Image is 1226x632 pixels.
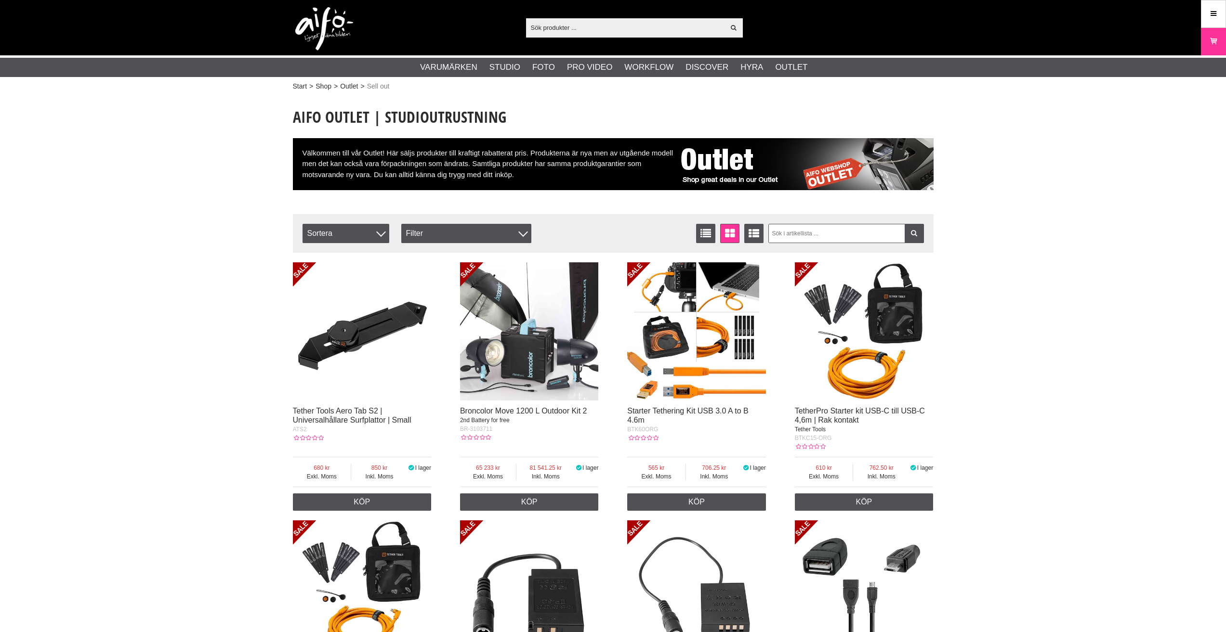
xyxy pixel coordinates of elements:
input: Sök produkter ... [526,20,725,35]
span: Inkl. Moms [516,472,575,481]
span: 2nd Battery for free [460,417,510,424]
span: 680 [293,464,351,472]
img: Aifo Outlet Sell Out [673,138,934,190]
a: Fönstervisning [720,224,739,243]
a: Köp [795,493,934,511]
span: 706.25 [686,464,742,472]
span: Exkl. Moms [293,472,351,481]
div: Välkommen till vår Outlet! Här säljs produkter till kraftigt rabatterat pris. Produkterna är nya ... [293,138,934,190]
span: Inkl. Moms [351,472,408,481]
span: Exkl. Moms [460,472,516,481]
a: Listvisning [696,224,715,243]
a: Varumärken [420,61,477,74]
a: Starter Tethering Kit USB 3.0 A to B 4.6m [627,407,748,424]
a: Pro Video [567,61,612,74]
a: Studio [489,61,520,74]
i: I lager [910,464,917,471]
span: Exkl. Moms [627,472,686,481]
a: TetherPro Starter kit USB-C till USB-C 4,6m | Rak kontakt [795,407,925,424]
a: Filtrera [905,224,924,243]
div: Kundbetyg: 0 [627,434,658,442]
span: Sell out [367,81,390,91]
span: 610 [795,464,853,472]
a: Köp [460,493,599,511]
a: Hyra [740,61,763,74]
a: Foto [532,61,555,74]
input: Sök i artikellista ... [768,224,924,243]
img: Tether Tools Aero Tab S2 | Universalhållare Surfplattor | Small [293,262,432,401]
div: Kundbetyg: 0 [293,434,324,442]
span: I lager [582,464,598,471]
a: Outlet [775,61,807,74]
span: BR-3103711 [460,426,492,432]
span: Inkl. Moms [853,472,910,481]
span: BTK60ORG [627,426,658,433]
span: ATS2 [293,426,307,433]
span: Sortera [303,224,389,243]
a: Utökad listvisning [744,224,764,243]
a: Broncolor Move 1200 L Outdoor Kit 2 [460,407,587,415]
span: > [361,81,365,91]
a: Outlet [340,81,358,91]
span: I lager [750,464,765,471]
span: Exkl. Moms [795,472,853,481]
span: BTKC15-ORG [795,435,832,441]
span: 65 233 [460,464,516,472]
a: Köp [627,493,766,511]
div: Kundbetyg: 0 [795,442,826,451]
div: Filter [401,224,531,243]
a: Shop [316,81,331,91]
a: Tether Tools Aero Tab S2 | Universalhållare Surfplattor | Small [293,407,411,424]
a: Workflow [624,61,673,74]
span: 762.50 [853,464,910,472]
a: Start [293,81,307,91]
img: TetherPro Starter kit USB-C till USB-C 4,6m | Rak kontakt [795,262,934,401]
img: Starter Tethering Kit USB 3.0 A to B 4.6m [627,262,766,401]
img: logo.png [295,7,353,51]
span: I lager [415,464,431,471]
span: I lager [917,464,933,471]
img: Broncolor Move 1200 L Outdoor Kit 2 [460,262,599,401]
a: Discover [686,61,728,74]
i: I lager [742,464,750,471]
span: Inkl. Moms [686,472,742,481]
span: 565 [627,464,686,472]
i: I lager [408,464,415,471]
span: 850 [351,464,408,472]
div: Kundbetyg: 0 [460,433,491,442]
h1: Aifo Outlet | Studioutrustning [293,106,934,128]
span: 81 541.25 [516,464,575,472]
a: Köp [293,493,432,511]
span: > [309,81,313,91]
i: I lager [575,464,582,471]
span: > [334,81,338,91]
span: Tether Tools [795,426,826,433]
